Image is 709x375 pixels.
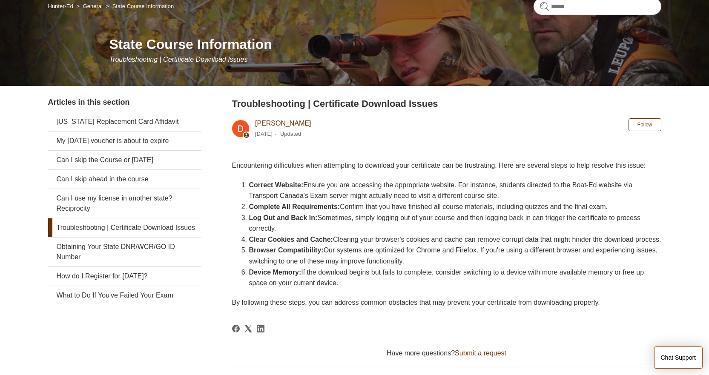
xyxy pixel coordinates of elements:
[455,349,506,357] a: Submit a request
[48,98,130,106] span: Articles in this section
[48,286,201,305] a: What to Do If You've Failed Your Exam
[48,3,75,9] li: Hunter-Ed
[75,3,104,9] li: General
[48,238,201,266] a: Obtaining Your State DNR/WCR/GO ID Number
[654,346,703,369] button: Chat Support
[48,151,201,169] a: Can I skip the Course or [DATE]
[255,131,273,137] time: 03/04/2024, 11:07
[232,325,240,332] a: Facebook
[232,348,661,358] div: Have more questions?
[244,325,252,332] svg: Share this page on X Corp
[257,325,264,332] svg: Share this page on LinkedIn
[48,112,201,131] a: [US_STATE] Replacement Card Affidavit
[257,325,264,332] a: LinkedIn
[249,201,661,212] li: Confirm that you have finished all course materials, including quizzes and the final exam.
[109,34,661,54] h1: State Course Information
[83,3,103,9] a: General
[249,212,661,234] li: Sometimes, simply logging out of your course and then logging back in can trigger the certificate...
[249,180,661,201] li: Ensure you are accessing the appropriate website. For instance, students directed to the Boat-Ed ...
[249,214,318,221] strong: Log Out and Back In:
[255,120,311,127] a: [PERSON_NAME]
[249,203,340,210] strong: Complete All Requirements:
[232,297,661,308] p: By following these steps, you can address common obstacles that may prevent your certificate from...
[249,234,661,245] li: Clearing your browser's cookies and cache can remove corrupt data that might hinder the download ...
[109,56,248,63] span: Troubleshooting | Certificate Download Issues
[104,3,174,9] li: State Course Information
[249,181,304,189] strong: Correct Website:
[280,131,301,137] li: Updated
[232,325,240,332] svg: Share this page on Facebook
[249,245,661,266] li: Our systems are optimized for Chrome and Firefox. If you're using a different browser and experie...
[48,170,201,189] a: Can I skip ahead in the course
[249,267,661,289] li: If the download begins but fails to complete, consider switching to a device with more available ...
[48,132,201,150] a: My [DATE] voucher is about to expire
[48,3,73,9] a: Hunter-Ed
[244,325,252,332] a: X Corp
[48,189,201,218] a: Can I use my license in another state? Reciprocity
[112,3,174,9] a: State Course Information
[48,267,201,286] a: How do I Register for [DATE]?
[629,118,661,131] button: Follow Article
[232,160,661,171] p: Encountering difficulties when attempting to download your certificate can be frustrating. Here a...
[232,97,661,111] h2: Troubleshooting | Certificate Download Issues
[249,246,324,254] strong: Browser Compatibility:
[48,218,201,237] a: Troubleshooting | Certificate Download Issues
[249,269,301,276] strong: Device Memory:
[249,236,333,243] strong: Clear Cookies and Cache:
